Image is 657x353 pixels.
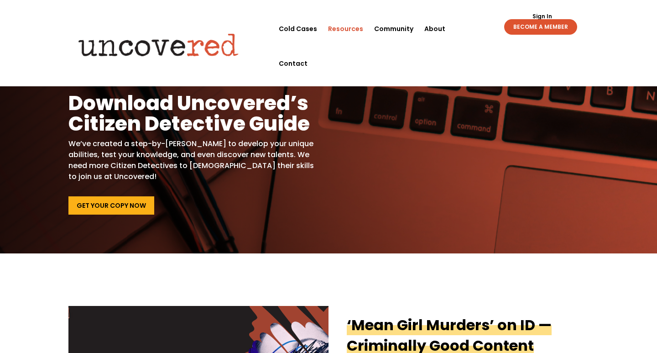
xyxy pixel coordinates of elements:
[68,93,314,138] h1: Download Uncovered’s Citizen Detective Guide
[424,11,445,46] a: About
[68,196,154,215] a: Get Your Copy Now
[279,46,308,81] a: Contact
[504,19,577,35] a: BECOME A MEMBER
[71,27,246,63] img: Uncovered logo
[279,11,317,46] a: Cold Cases
[527,14,557,19] a: Sign In
[328,11,363,46] a: Resources
[68,138,314,182] p: We’ve created a step-by-[PERSON_NAME] to develop your unique abilities, test your knowledge, and ...
[374,11,413,46] a: Community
